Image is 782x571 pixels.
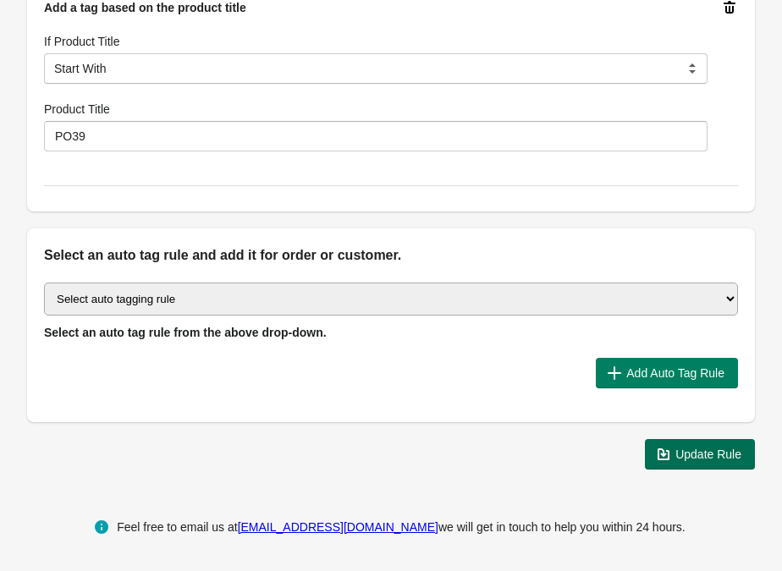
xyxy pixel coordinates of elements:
button: Add Auto Tag Rule [596,358,738,388]
span: Add a tag based on the product title [44,1,246,14]
h2: Select an auto tag rule and add it for order or customer. [44,245,738,266]
label: If Product Title [44,33,119,50]
span: Select an auto tag rule from the above drop-down. [44,326,327,339]
span: Update Rule [675,447,741,461]
div: Feel free to email us at we will get in touch to help you within 24 hours. [117,517,686,537]
input: xyz [44,121,708,151]
label: Product Title [44,101,110,118]
button: Update Rule [645,439,755,469]
span: Add Auto Tag Rule [626,366,724,380]
a: [EMAIL_ADDRESS][DOMAIN_NAME] [238,520,438,534]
